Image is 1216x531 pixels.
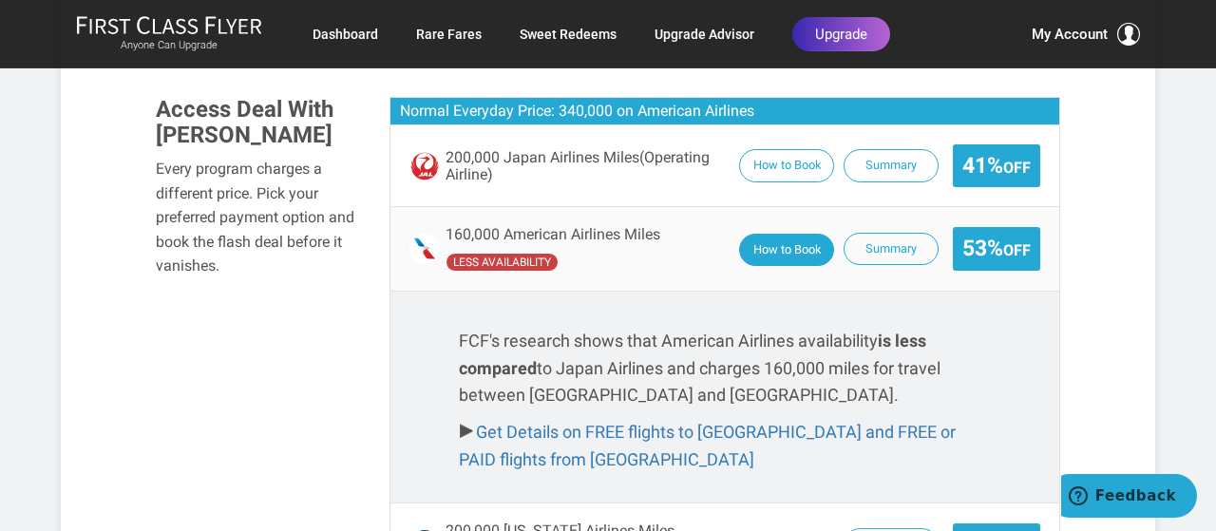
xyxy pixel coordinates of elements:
button: My Account [1032,23,1140,46]
span: 53% [962,237,1031,260]
h3: Normal Everyday Price: 340,000 on American Airlines [390,98,1060,125]
span: 160,000 American Airlines Miles [446,226,660,243]
small: Anyone Can Upgrade [76,39,262,52]
button: Summary [844,149,939,182]
button: Summary [844,233,939,266]
span: 200,000 Japan Airlines Miles [446,149,731,182]
a: Dashboard [313,17,378,51]
span: 41% [962,154,1031,178]
small: Off [1003,241,1031,259]
p: ⯈ [459,419,991,474]
iframe: Opens a widget where you can find more information [1061,474,1197,522]
span: (Operating Airline) [446,148,710,183]
a: First Class FlyerAnyone Can Upgrade [76,15,262,53]
div: Every program charges a different price. Pick your preferred payment option and book the flash de... [156,157,361,278]
a: Upgrade Advisor [655,17,754,51]
small: Off [1003,159,1031,177]
a: Upgrade [792,17,890,51]
a: Rare Fares [416,17,482,51]
button: How to Book [739,149,834,182]
p: FCF's research shows that American Airlines availability to Japan Airlines and charges 160,000 mi... [459,328,991,409]
h3: Access Deal With [PERSON_NAME] [156,97,361,147]
button: How to Book [739,234,834,267]
img: First Class Flyer [76,15,262,35]
span: American Airlines has undefined availability seats availability compared to the operating carrier. [446,253,559,272]
a: Sweet Redeems [520,17,617,51]
a: Get Details on FREE flights to [GEOGRAPHIC_DATA] and FREE or PAID flights from [GEOGRAPHIC_DATA] [459,422,956,469]
span: My Account [1032,23,1108,46]
strong: is less compared [459,331,926,378]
